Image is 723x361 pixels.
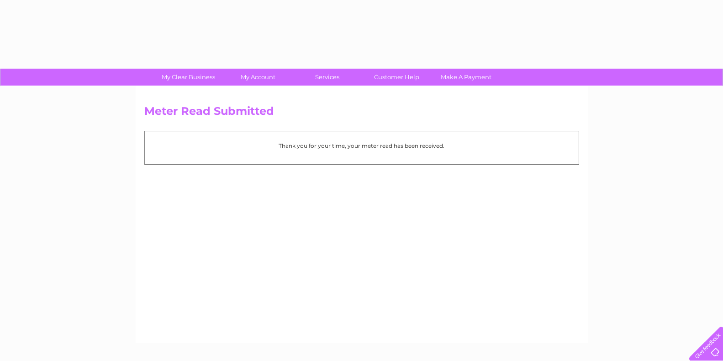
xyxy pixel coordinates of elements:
a: Make A Payment [428,69,504,86]
a: My Account [220,69,296,86]
a: Customer Help [359,69,434,86]
a: Services [290,69,365,86]
h2: Meter Read Submitted [144,105,579,122]
p: Thank you for your time, your meter read has been received. [149,141,574,150]
a: My Clear Business [151,69,226,86]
